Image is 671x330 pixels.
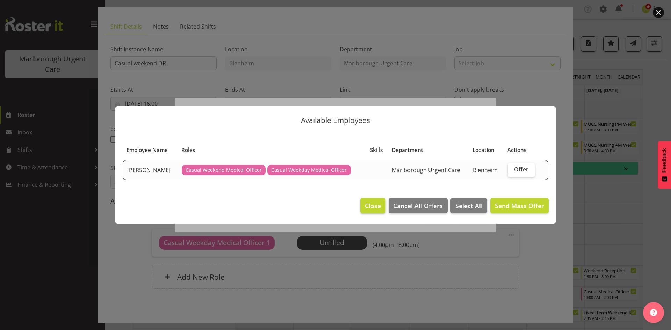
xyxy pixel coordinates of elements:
[661,148,668,173] span: Feedback
[658,141,671,189] button: Feedback - Show survey
[122,117,549,124] p: Available Employees
[186,166,262,174] span: Casual Weekend Medical Officer
[514,166,528,173] span: Offer
[490,198,549,213] button: Send Mass Offer
[127,146,168,154] span: Employee Name
[650,309,657,316] img: help-xxl-2.png
[472,146,495,154] span: Location
[389,198,447,213] button: Cancel All Offers
[393,201,443,210] span: Cancel All Offers
[365,201,381,210] span: Close
[450,198,487,213] button: Select All
[271,166,347,174] span: Casual Weekday Medical Officer
[455,201,483,210] span: Select All
[370,146,383,154] span: Skills
[123,160,178,180] td: [PERSON_NAME]
[360,198,385,213] button: Close
[181,146,195,154] span: Roles
[392,166,460,174] span: Marlborough Urgent Care
[392,146,423,154] span: Department
[473,166,498,174] span: Blenheim
[507,146,526,154] span: Actions
[495,201,544,210] span: Send Mass Offer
